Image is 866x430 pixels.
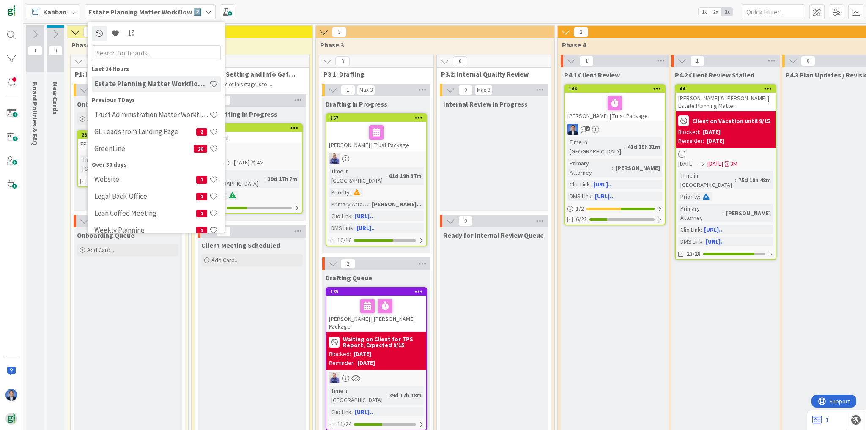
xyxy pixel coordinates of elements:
span: : [624,142,625,151]
span: 11/24 [337,420,351,429]
div: Time in [GEOGRAPHIC_DATA] [80,155,140,173]
b: Estate Planning Matter Workflow 2️⃣ [88,8,202,16]
span: : [592,192,593,201]
span: Phase 1 [71,41,178,49]
div: 4M [257,158,264,167]
span: Board Policies & FAQ [31,82,39,145]
div: 167 [330,115,426,121]
a: [URL].. [355,212,373,220]
span: Onboarding Queue [77,231,134,239]
h4: GL Leads from Landing Page [94,128,196,136]
span: Add Card... [87,115,114,123]
span: : [264,174,266,184]
div: 39d 17h 7m [266,174,299,184]
div: [DATE] [707,137,724,145]
a: [URL].. [595,192,613,200]
div: 44 [676,85,776,93]
span: 1 [341,85,355,95]
div: 238EP [78,131,178,150]
div: Clio Link [567,180,590,189]
span: Ready for Internal Review Queue [443,231,544,239]
div: Clio Link [329,211,351,221]
img: JG [329,372,340,383]
span: 10/16 [337,236,351,245]
div: 167[PERSON_NAME] | Trust Package [326,114,426,151]
span: Client Meeting Scheduled [201,241,280,249]
span: 2 [341,259,355,269]
div: Time in [GEOGRAPHIC_DATA] [678,171,735,189]
div: 39d 17h 18m [387,391,424,400]
span: 0 [458,85,473,95]
span: : [590,180,591,189]
span: : [351,407,353,416]
span: 1 [83,27,98,37]
div: Test Card [202,132,302,143]
div: 238 [82,132,178,138]
span: 1 / 2 [576,204,584,213]
div: Max 3 [359,88,373,92]
b: Client on Vacation until 9/15 [692,118,770,124]
span: 2 [585,126,590,131]
span: [DATE] [234,158,249,167]
a: [URL].. [706,238,724,245]
div: DMS Link [329,223,353,233]
div: [DATE] [357,359,375,367]
div: JG [326,153,426,164]
span: : [612,163,613,173]
p: The purpose of this stage is to ... [199,81,299,88]
span: : [353,223,354,233]
div: Time in [GEOGRAPHIC_DATA] [205,170,264,188]
span: 1 [196,227,207,234]
div: 167 [326,114,426,122]
span: Onboarding in Progress [77,100,150,108]
div: [DATE] [703,128,721,137]
span: : [225,191,227,200]
span: 6/22 [576,215,587,224]
span: 1 [28,46,42,56]
img: JG [329,153,340,164]
div: Primary Attorney [678,204,723,222]
div: Clio Link [678,225,701,234]
span: New Cards [51,82,60,115]
h4: Legal Back-Office [94,192,196,201]
span: : [735,175,736,185]
div: 44[PERSON_NAME] & [PERSON_NAME] | Estate Planning Matter [676,85,776,111]
div: [PERSON_NAME] & [PERSON_NAME] | Estate Planning Matter [676,93,776,111]
div: 3M [730,159,737,168]
span: 0 [458,216,473,226]
div: JG [202,145,302,156]
span: Drafting Queue [326,274,372,282]
input: Search for boards... [92,45,221,60]
a: [URL].. [593,181,611,188]
span: : [368,200,370,209]
span: P3.2: Internal Quality Review [441,70,540,78]
span: 3 [332,27,346,37]
img: DP [5,389,17,401]
span: : [386,171,387,181]
h4: Estate Planning Matter Workflow 2️⃣ [94,80,209,88]
div: DMS Link [678,237,702,246]
span: 23/28 [687,249,701,258]
div: Reminder: [329,359,355,367]
span: : [350,188,351,197]
div: [PERSON_NAME] [613,163,662,173]
div: 166[PERSON_NAME] | Trust Package [565,85,665,121]
img: DP [567,124,578,135]
span: 1 [196,193,207,200]
div: 210 [206,125,302,131]
h4: Website [94,175,196,184]
span: 1 [196,210,207,217]
span: 0 [48,46,63,56]
div: 135[PERSON_NAME] | [PERSON_NAME] Package [326,288,426,332]
a: 1 [812,415,829,425]
span: 3x [721,8,733,16]
div: Clio Link [329,407,351,416]
span: Internal Review in Progress [443,100,528,108]
span: : [351,211,353,221]
span: Add Card... [87,246,114,254]
span: 1x [699,8,710,16]
span: [DATE] [678,159,694,168]
span: : [723,208,724,218]
span: 0 [801,56,815,66]
div: 135 [330,289,426,295]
